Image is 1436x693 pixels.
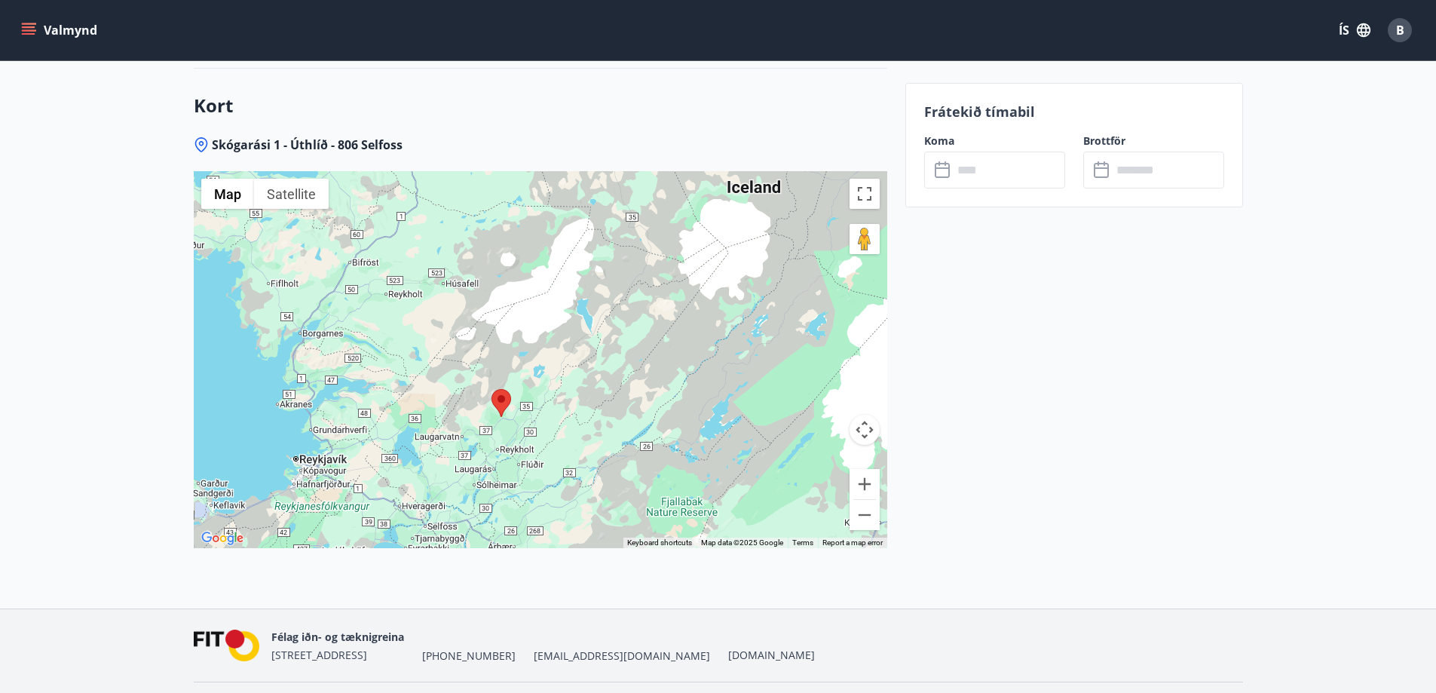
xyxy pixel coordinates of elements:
h3: Kort [194,93,887,118]
span: B [1396,22,1404,38]
button: B [1382,12,1418,48]
button: Zoom out [850,500,880,530]
button: menu [18,17,103,44]
span: [EMAIL_ADDRESS][DOMAIN_NAME] [534,649,710,664]
span: Félag iðn- og tæknigreina [271,630,404,644]
a: Report a map error [822,538,883,547]
label: Brottför [1083,133,1224,149]
button: Show street map [201,179,254,209]
button: Keyboard shortcuts [627,538,692,548]
button: Map camera controls [850,415,880,445]
img: FPQVkF9lTnNbbaRSFyT17YYeljoOGk5m51IhT0bO.png [194,630,260,662]
button: ÍS [1330,17,1379,44]
span: Skógarási 1 - Úthlíð - 806 Selfoss [212,136,403,153]
p: Frátekið tímabil [924,102,1224,121]
a: Terms (opens in new tab) [792,538,813,547]
span: [PHONE_NUMBER] [422,649,516,664]
span: Map data ©2025 Google [701,538,783,547]
button: Toggle fullscreen view [850,179,880,209]
a: [DOMAIN_NAME] [728,648,815,662]
span: [STREET_ADDRESS] [271,648,367,662]
a: Open this area in Google Maps (opens a new window) [197,529,247,548]
button: Zoom in [850,469,880,499]
img: Google [197,529,247,548]
button: Drag Pegman onto the map to open Street View [850,224,880,254]
button: Show satellite imagery [254,179,329,209]
label: Koma [924,133,1065,149]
